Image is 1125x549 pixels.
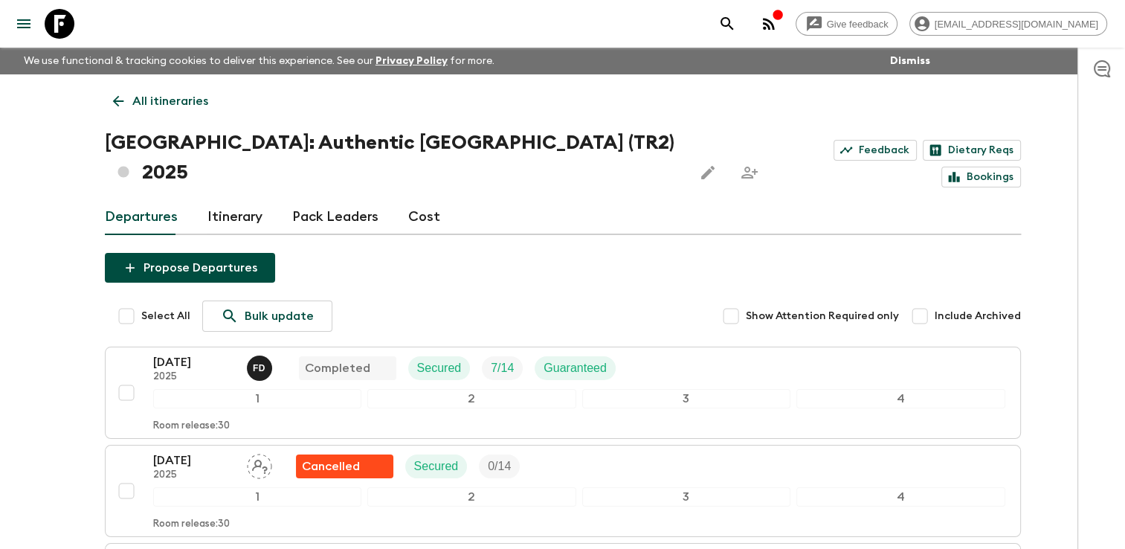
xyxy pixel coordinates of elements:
span: Fatih Develi [247,360,275,372]
div: 2 [367,389,576,408]
div: 4 [796,389,1005,408]
button: [DATE]2025Fatih DeveliCompletedSecuredTrip FillGuaranteed1234Room release:30 [105,347,1021,439]
p: [DATE] [153,452,235,469]
div: 1 [153,487,362,507]
div: 2 [367,487,576,507]
div: Trip Fill [482,356,523,380]
h1: [GEOGRAPHIC_DATA]: Authentic [GEOGRAPHIC_DATA] (TR2) 2025 [105,128,681,187]
span: Assign pack leader [247,458,272,470]
a: Privacy Policy [375,56,448,66]
a: Bookings [941,167,1021,187]
div: Secured [405,455,468,478]
button: Dismiss [886,51,934,71]
div: 4 [796,487,1005,507]
p: Room release: 30 [153,518,230,530]
p: Bulk update [245,307,314,325]
p: Cancelled [302,457,360,475]
span: Show Attention Required only [746,309,899,324]
div: [EMAIL_ADDRESS][DOMAIN_NAME] [909,12,1107,36]
a: All itineraries [105,86,216,116]
button: Edit this itinerary [693,158,723,187]
button: Propose Departures [105,253,275,283]
a: Departures [105,199,178,235]
p: All itineraries [132,92,208,110]
button: search adventures [712,9,742,39]
span: [EMAIL_ADDRESS][DOMAIN_NAME] [926,19,1106,30]
p: 0 / 14 [488,457,511,475]
p: We use functional & tracking cookies to deliver this experience. See our for more. [18,48,500,74]
button: [DATE]2025Assign pack leaderFlash Pack cancellationSecuredTrip Fill1234Room release:30 [105,445,1021,537]
a: Pack Leaders [292,199,378,235]
a: Cost [408,199,440,235]
div: Trip Fill [479,455,520,478]
span: Give feedback [819,19,897,30]
div: Secured [408,356,471,380]
div: 1 [153,389,362,408]
a: Feedback [834,140,917,161]
p: 7 / 14 [491,359,514,377]
div: 3 [582,389,791,408]
a: Give feedback [796,12,897,36]
p: Guaranteed [544,359,607,377]
p: [DATE] [153,353,235,371]
a: Itinerary [207,199,262,235]
span: Select All [141,309,190,324]
p: 2025 [153,469,235,481]
a: Dietary Reqs [923,140,1021,161]
p: Room release: 30 [153,420,230,432]
p: 2025 [153,371,235,383]
a: Bulk update [202,301,332,332]
div: Flash Pack cancellation [296,455,393,478]
button: menu [9,9,39,39]
span: Share this itinerary [735,158,764,187]
p: Completed [305,359,370,377]
span: Include Archived [935,309,1021,324]
div: 3 [582,487,791,507]
p: Secured [414,457,459,475]
p: Secured [417,359,462,377]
